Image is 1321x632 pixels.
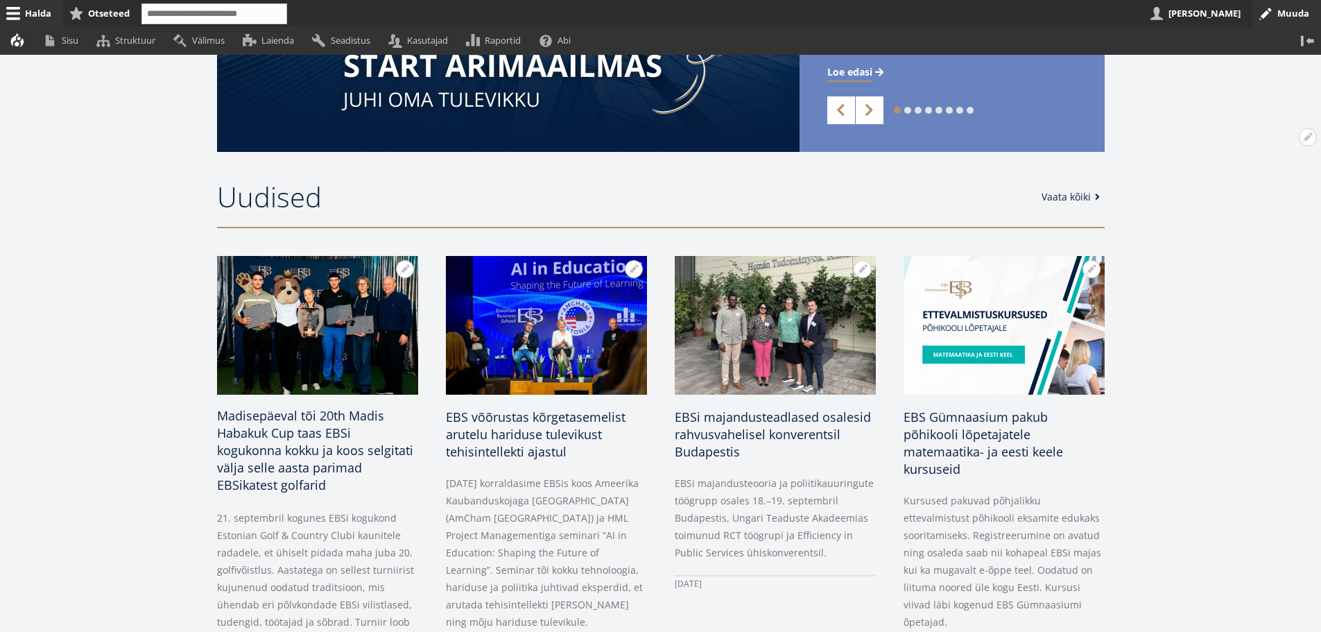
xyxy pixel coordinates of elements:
a: Kasutajad [382,27,460,54]
span: Madisepäeval tõi 20th Madis Habakuk Cup taas EBSi kogukonna kokku ja koos selgitati välja selle a... [217,407,413,493]
img: Ai in Education [446,256,647,395]
p: EBSi majandusteooria ja poliitikauuringute töögrupp osales 18.–19. septembril Budapestis, Ungari ... [675,475,876,561]
span: EBS Gümnaasium pakub põhikooli lõpetajatele matemaatika- ja eesti keele kursuseid [904,409,1063,477]
a: 3 [915,107,922,114]
img: 20th Madis Habakuk Cup [211,253,423,398]
button: Avatud seaded [1082,260,1100,278]
a: Seadistus [306,27,382,54]
p: Kursused pakuvad põhjalikku ettevalmistust põhikooli eksamite edukaks sooritamiseks. Registreerum... [904,492,1105,631]
a: 6 [946,107,953,114]
div: [DATE] [675,575,876,592]
span: Loe edasi [827,65,872,79]
a: Abi [533,27,583,54]
button: Avatud Uudised seaded [1299,128,1317,146]
a: Next [856,96,883,124]
a: Previous [827,96,855,124]
a: Struktuur [90,27,167,54]
button: Avatud seaded [625,260,643,278]
a: 5 [935,107,942,114]
a: Sisu [37,27,90,54]
p: [DATE] korraldasime EBSis koos Ameerika Kaubanduskojaga [GEOGRAPHIC_DATA] (AmCham [GEOGRAPHIC_DAT... [446,475,647,631]
h2: Uudised [217,180,1028,214]
a: 7 [956,107,963,114]
a: Raportid [460,27,533,54]
a: 2 [904,107,911,114]
img: a [675,256,876,395]
img: EBS Gümnaasiumi ettevalmistuskursused [904,256,1105,395]
span: EBS võõrustas kõrgetasemelist arutelu hariduse tulevikust tehisintellekti ajastul [446,409,625,460]
a: 4 [925,107,932,114]
button: Avatud seaded [854,260,872,278]
a: 1 [894,107,901,114]
a: Vaata kõiki [1042,190,1105,204]
a: Välimus [167,27,236,54]
a: Loe edasi [827,65,886,79]
a: 8 [967,107,974,114]
button: Avatud seaded [396,260,414,278]
span: EBSi majandusteadlased osalesid rahvusvahelisel konverentsil Budapestis [675,409,871,460]
button: Vertikaalasend [1294,27,1321,54]
a: Laienda [236,27,306,54]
